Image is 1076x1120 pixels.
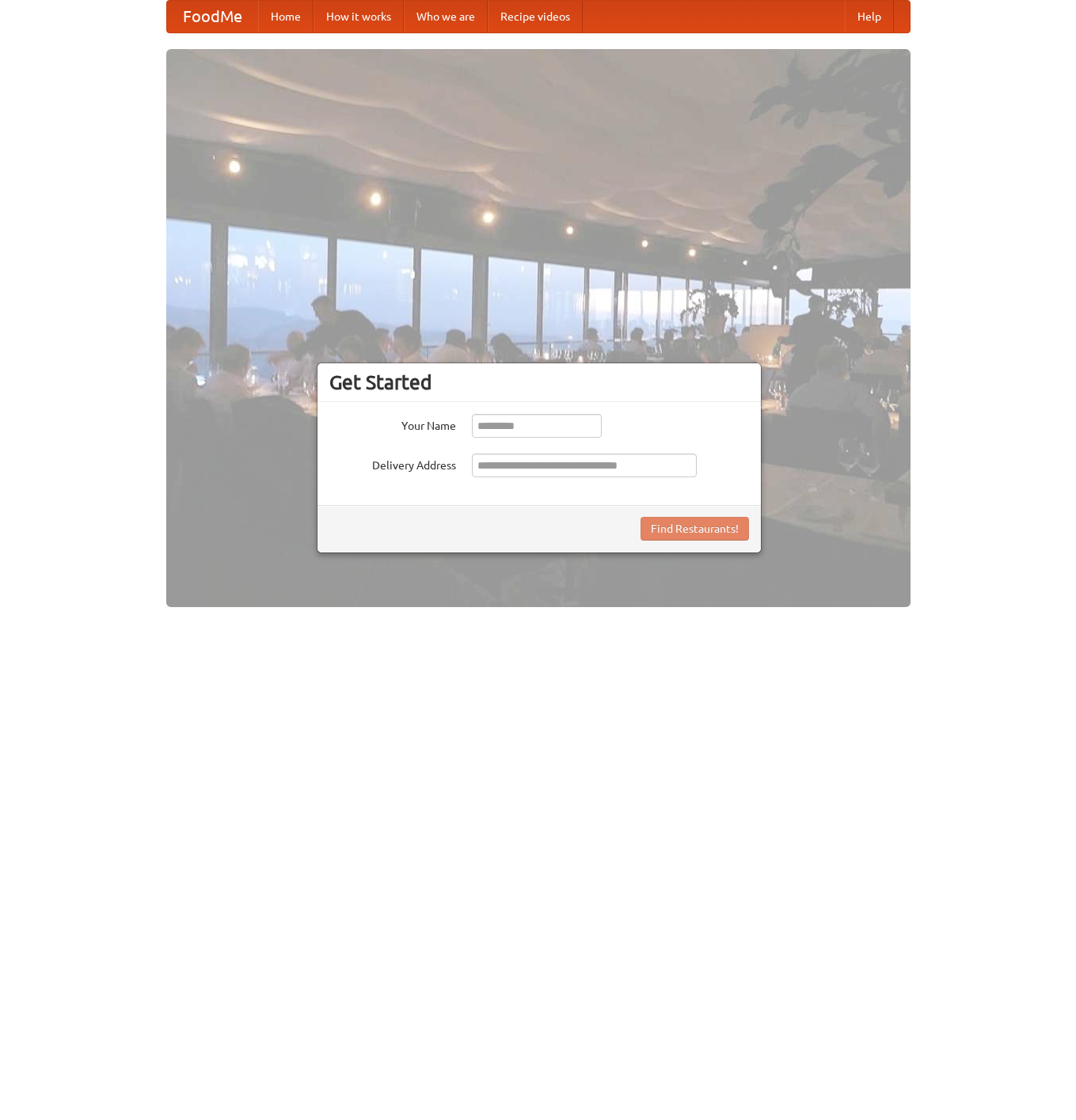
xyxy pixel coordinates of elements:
[258,1,314,32] a: Home
[329,454,456,473] label: Delivery Address
[845,1,894,32] a: Help
[641,517,749,541] button: Find Restaurants!
[167,1,258,32] a: FoodMe
[404,1,488,32] a: Who we are
[329,414,456,434] label: Your Name
[314,1,404,32] a: How it works
[329,370,749,394] h3: Get Started
[488,1,583,32] a: Recipe videos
